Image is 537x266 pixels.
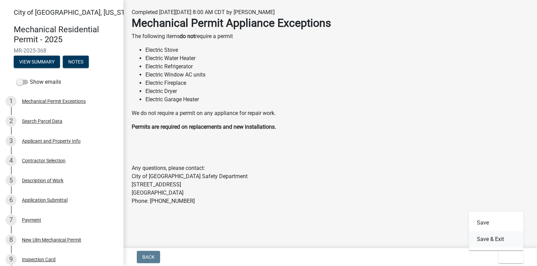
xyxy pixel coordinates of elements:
div: 3 [5,136,16,147]
strong: do not [180,33,195,39]
p: The following items require a permit [132,32,529,41]
h4: Mechanical Residential Permit - 2025 [14,25,118,45]
button: Exit [499,251,524,263]
div: 7 [5,215,16,225]
button: Back [137,251,160,263]
p: We do not require a permit on any appliance for repair work. [132,109,529,117]
div: 1 [5,96,16,107]
div: New Ulm Mechanical Permit [22,238,81,242]
div: 2 [5,116,16,127]
li: Electric Fireplace [145,79,529,87]
div: 9 [5,254,16,265]
wm-modal-confirm: Summary [14,59,60,65]
span: MR-2025-368 [14,47,110,54]
div: Mechanical Permit Exceptions [22,99,86,104]
div: Description of Work [22,178,63,183]
div: Exit [469,212,524,250]
p: Any questions, please contact: City of [GEOGRAPHIC_DATA] Safety Department [STREET_ADDRESS] [GEOG... [132,164,529,205]
li: Electric Dryer [145,87,529,95]
div: Inspection Card [22,257,56,262]
span: City of [GEOGRAPHIC_DATA], [US_STATE] [14,8,139,16]
strong: Mechanical Permit [132,16,223,30]
div: 8 [5,234,16,245]
span: Exit [504,254,514,260]
div: Contractor Selection [22,158,65,163]
div: Payment [22,218,41,222]
li: Electric Garage Heater [145,95,529,104]
label: Show emails [16,78,61,86]
div: Applicant and Property Info [22,139,81,143]
button: Save [469,215,524,231]
strong: Appliance Exceptions [226,16,331,30]
span: Completed [DATE][DATE] 8:00 AM CDT by [PERSON_NAME] [132,9,275,15]
li: Electric Water Heater [145,54,529,62]
div: 5 [5,175,16,186]
button: View Summary [14,56,60,68]
li: Electric Refrigerator [145,62,529,71]
button: Notes [63,56,89,68]
div: Search Parcel Data [22,119,62,124]
strong: Permits are required on replacements and new installations. [132,124,276,130]
wm-modal-confirm: Notes [63,59,89,65]
span: Back [142,254,155,260]
div: Application Submittal [22,198,68,203]
li: Electric Stove [145,46,529,54]
button: Save & Exit [469,231,524,247]
li: Electric Window AC units [145,71,529,79]
div: 6 [5,195,16,206]
div: 4 [5,155,16,166]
